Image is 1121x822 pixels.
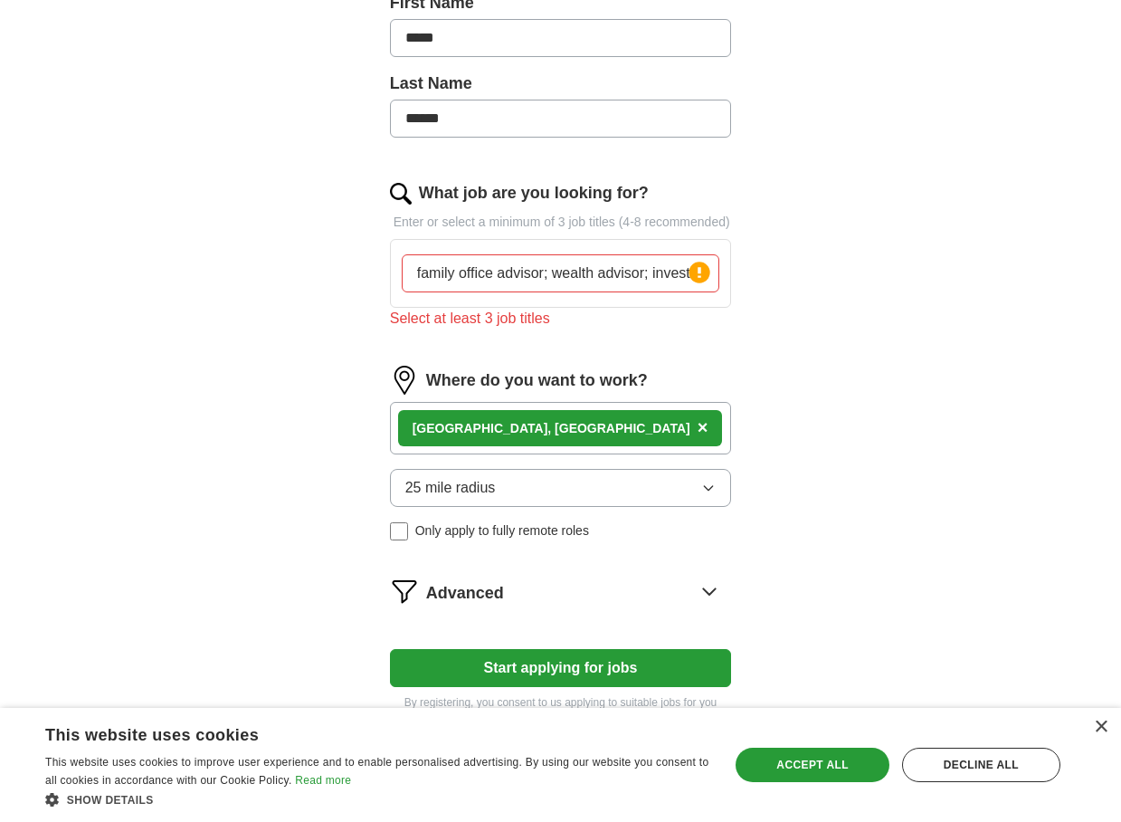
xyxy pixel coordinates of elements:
div: Decline all [902,748,1060,782]
p: By registering, you consent to us applying to suitable jobs for you [390,694,732,711]
input: Only apply to fully remote roles [390,522,408,540]
div: Select at least 3 job titles [390,308,732,330]
span: Show details [67,794,154,807]
button: 25 mile radius [390,469,732,507]
div: This website uses cookies [45,719,664,746]
a: Read more, opens a new window [295,774,351,787]
div: Show details [45,790,709,808]
span: 25 mile radius [405,477,496,499]
button: Start applying for jobs [390,649,732,687]
label: Where do you want to work? [426,368,648,393]
strong: [GEOGRAPHIC_DATA] [413,421,548,435]
label: What job are you looking for? [419,181,649,205]
div: , [GEOGRAPHIC_DATA] [413,419,690,438]
img: location.png [390,366,419,395]
div: Close [1094,721,1107,734]
button: × [698,415,708,442]
p: Enter or select a minimum of 3 job titles (4-8 recommended) [390,213,732,232]
input: Type a job title and press enter [402,254,720,292]
img: filter [390,577,419,606]
label: Last Name [390,72,732,96]
span: Advanced [426,581,504,606]
span: This website uses cookies to improve user experience and to enable personalised advertising. By u... [45,756,708,787]
span: × [698,417,708,437]
span: Only apply to fully remote roles [415,521,589,540]
img: search.png [390,183,412,205]
div: Accept all [736,748,888,782]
